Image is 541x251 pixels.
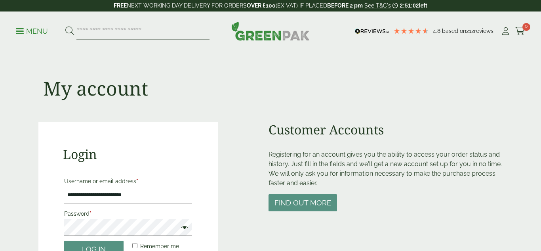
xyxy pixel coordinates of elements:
strong: OVER £100 [247,2,276,9]
button: Find out more [269,194,337,211]
span: 2:51:02 [400,2,419,9]
span: 4.8 [433,28,442,34]
span: reviews [474,28,493,34]
input: Remember me [132,243,137,248]
a: Find out more [269,199,337,207]
h1: My account [43,77,148,100]
span: left [419,2,427,9]
h2: Customer Accounts [269,122,503,137]
i: Cart [515,27,525,35]
a: Menu [16,27,48,34]
h2: Login [63,147,193,162]
strong: BEFORE 2 pm [327,2,363,9]
a: 0 [515,25,525,37]
strong: FREE [114,2,127,9]
p: Menu [16,27,48,36]
span: Remember me [140,243,179,249]
img: GreenPak Supplies [231,21,310,40]
label: Password [64,208,192,219]
label: Username or email address [64,176,192,187]
span: 0 [522,23,530,31]
span: 212 [466,28,474,34]
div: 4.79 Stars [393,27,429,34]
a: See T&C's [364,2,391,9]
p: Registering for an account gives you the ability to access your order status and history. Just fi... [269,150,503,188]
i: My Account [501,27,511,35]
img: REVIEWS.io [355,29,389,34]
span: Based on [442,28,466,34]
